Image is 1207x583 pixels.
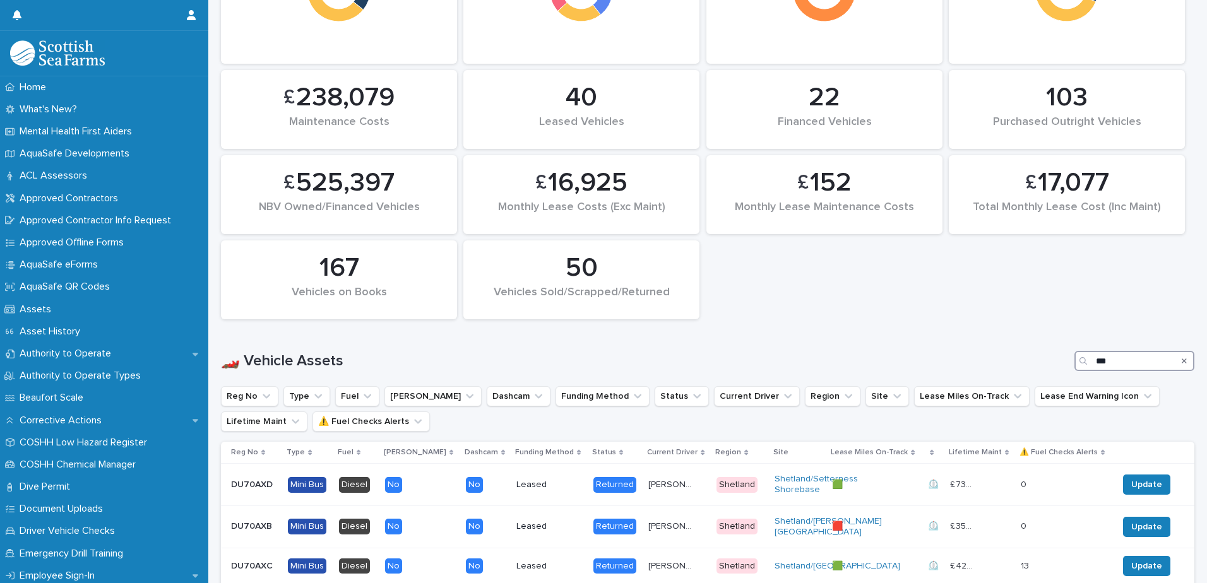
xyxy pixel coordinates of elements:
p: 🟩 [832,477,845,490]
p: Approved Offline Forms [15,237,134,249]
p: Document Uploads [15,503,113,515]
span: £ [535,171,547,195]
button: Region [805,386,860,406]
p: AquaSafe Developments [15,148,140,160]
button: Funding Method [556,386,650,406]
img: bPIBxiqnSb2ggTQWdOVV [10,40,105,66]
p: Dive Permit [15,481,80,493]
div: Diesel [339,519,370,534]
p: Assets [15,303,61,315]
span: 16,925 [548,167,627,199]
a: Shetland/[GEOGRAPHIC_DATA] [775,561,900,572]
p: Approved Contractors [15,192,128,204]
div: Diesel [339,477,370,493]
div: No [385,519,402,534]
p: DU70AXD [231,477,275,490]
p: 🟥 [832,519,845,532]
p: Employee Sign-In [15,570,105,582]
p: Corrective Actions [15,415,112,427]
p: Beaufort Scale [15,392,93,404]
button: Status [655,386,709,406]
p: Home [15,81,56,93]
button: Current Driver [714,386,800,406]
div: Mini Bus [288,558,326,574]
p: 0 [1021,477,1029,490]
p: ⏲️ [928,558,941,572]
button: Lifetime Maint [221,411,307,432]
div: Diesel [339,558,370,574]
p: Authority to Operate Types [15,370,151,382]
a: Shetland/Setterness Shorebase [775,474,858,495]
p: AquaSafe QR Codes [15,281,120,293]
button: Lease End Warning Icon [1035,386,1160,406]
button: Lightfoot [384,386,482,406]
h1: 🏎️ Vehicle Assets [221,352,1069,370]
a: Shetland/[PERSON_NAME][GEOGRAPHIC_DATA] [775,516,882,538]
p: Site [773,445,788,459]
div: 103 [970,82,1163,114]
span: 17,077 [1038,167,1109,199]
button: Update [1123,474,1170,495]
div: No [466,519,483,534]
p: £ 732.00 [950,477,975,490]
div: No [466,477,483,493]
p: Dashcam [465,445,498,459]
tr: DU70AXBDU70AXB Mini BusDieselNoNoLeasedReturned[PERSON_NAME][PERSON_NAME] ShetlandShetland/[PERSO... [221,505,1194,548]
p: Leased [516,480,561,490]
span: 238,079 [296,82,395,114]
button: Update [1123,556,1170,576]
div: Leased Vehicles [485,115,678,142]
button: Type [283,386,330,406]
button: Reg No [221,386,278,406]
p: Lifetime Maint [949,445,1002,459]
button: Lease Miles On-Track [914,386,1030,406]
button: Site [865,386,909,406]
div: Maintenance Costs [242,115,436,142]
input: Search [1074,351,1194,371]
div: Shetland [716,558,758,574]
p: What's New? [15,103,87,115]
div: Mini Bus [288,477,326,493]
div: Mini Bus [288,519,326,534]
p: Asset History [15,326,90,338]
p: Emergency Drill Training [15,548,133,560]
p: [PERSON_NAME] [384,445,446,459]
div: No [466,558,483,574]
span: 152 [810,167,852,199]
p: Nigel Sutherland [648,519,696,532]
button: Fuel [335,386,379,406]
span: £ [1025,171,1037,195]
div: Shetland [716,477,758,493]
p: 0 [1021,519,1029,532]
p: £ 423.00 [950,558,975,572]
button: ⚠️ Fuel Checks Alerts [312,411,430,432]
div: Vehicles Sold/Scrapped/Returned [485,286,678,312]
div: Shetland [716,519,758,534]
p: Charlie McDermott [648,558,696,572]
p: COSHH Chemical Manager [15,459,146,471]
div: Returned [593,477,636,493]
p: ⏲️ [928,477,941,490]
p: DU70AXC [231,558,275,572]
p: Region [715,445,741,459]
div: 22 [728,82,921,114]
button: Update [1123,517,1170,537]
p: Mental Health First Aiders [15,126,142,138]
span: £ [797,171,809,195]
div: 50 [485,252,678,284]
button: Dashcam [487,386,550,406]
p: Fuel [338,445,354,459]
p: Approved Contractor Info Request [15,215,181,227]
span: 525,397 [296,167,395,199]
span: £ [283,171,295,195]
p: 🟩 [832,558,845,572]
div: Purchased Outright Vehicles [970,115,1163,142]
div: Financed Vehicles [728,115,921,142]
p: Status [592,445,616,459]
span: Update [1131,560,1162,572]
p: Authority to Operate [15,348,121,360]
span: £ [283,86,295,110]
p: Leased [516,521,561,532]
div: NBV Owned/Financed Vehicles [242,201,436,227]
p: COSHH Low Hazard Register [15,437,157,449]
